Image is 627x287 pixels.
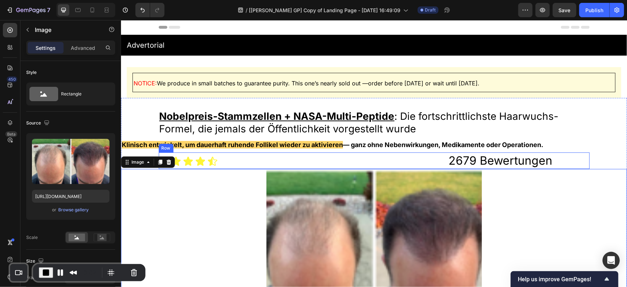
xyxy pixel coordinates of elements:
[5,131,17,137] div: Beta
[52,206,57,214] span: or
[559,7,571,13] span: Save
[26,257,45,266] div: Size
[61,86,105,102] div: Rectangle
[32,190,110,203] input: https://example.com/image.jpg
[71,44,95,52] p: Advanced
[579,3,609,17] button: Publish
[39,125,51,131] div: Row
[518,276,603,283] span: Help us improve GemPages!
[36,44,56,52] p: Settings
[3,3,54,17] button: 7
[249,6,400,14] span: [[PERSON_NAME] GP] Copy of Landing Page - [DATE] 16:49:09
[518,275,611,283] button: Show survey - Help us improve GemPages!
[585,6,603,14] div: Publish
[47,6,50,14] p: 7
[59,207,89,213] div: Browse gallery
[7,76,17,82] div: 450
[135,3,164,17] div: Undo/Redo
[121,20,627,287] iframe: To enrich screen reader interactions, please activate Accessibility in Grammarly extension settings
[553,3,576,17] button: Save
[603,252,620,269] div: Open Intercom Messenger
[327,132,469,149] h2: 2679 Bewertungen
[222,121,422,128] strong: — ganz ohne Nebenwirkungen, Medikamente oder Operationen.
[32,139,110,184] img: preview-image
[26,69,37,76] div: Style
[246,6,247,14] span: /
[9,139,24,145] div: Image
[26,118,51,128] div: Source
[58,206,89,213] button: Browse gallery
[26,234,38,241] div: Scale
[35,25,96,34] p: Image
[425,7,436,13] span: Draft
